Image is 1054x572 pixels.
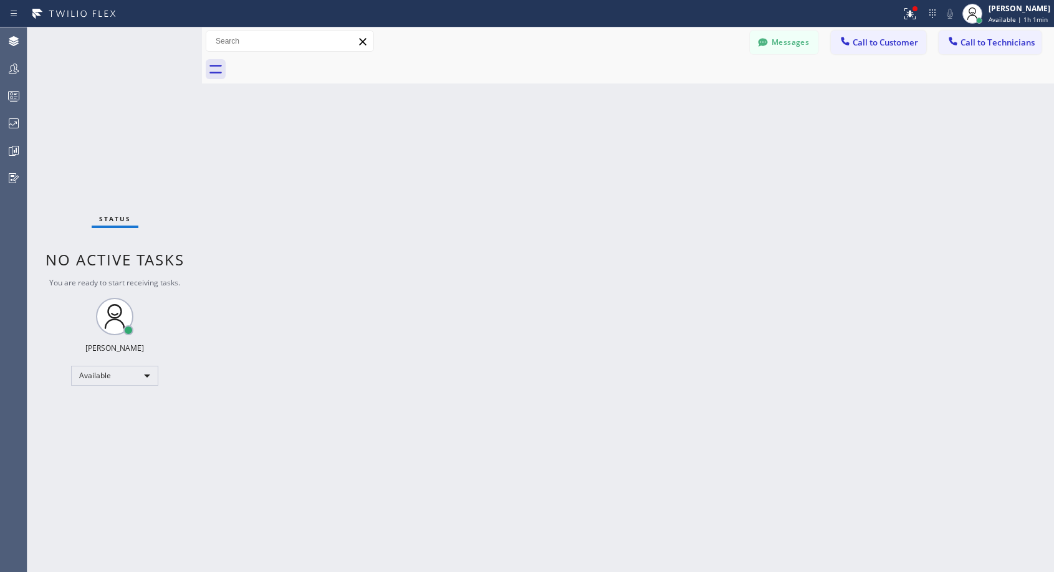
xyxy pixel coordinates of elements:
[831,31,926,54] button: Call to Customer
[46,249,184,270] span: No active tasks
[49,277,180,288] span: You are ready to start receiving tasks.
[989,15,1048,24] span: Available | 1h 1min
[853,37,918,48] span: Call to Customer
[99,214,131,223] span: Status
[939,31,1042,54] button: Call to Technicians
[750,31,818,54] button: Messages
[85,343,144,353] div: [PERSON_NAME]
[989,3,1050,14] div: [PERSON_NAME]
[941,5,959,22] button: Mute
[961,37,1035,48] span: Call to Technicians
[71,366,158,386] div: Available
[206,31,373,51] input: Search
